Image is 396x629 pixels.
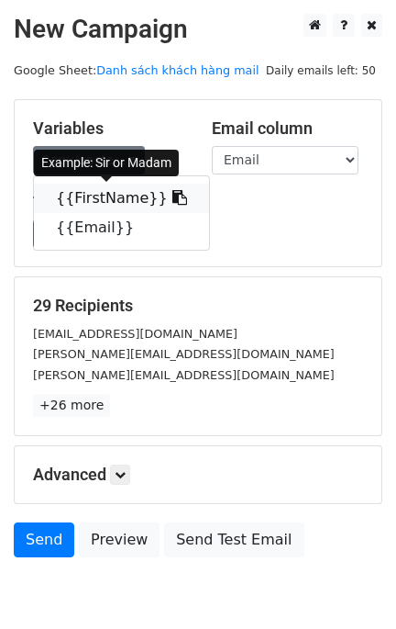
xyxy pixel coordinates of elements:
a: Preview [79,522,159,557]
h5: Advanced [33,465,363,485]
small: [PERSON_NAME][EMAIL_ADDRESS][DOMAIN_NAME] [33,368,335,382]
small: [EMAIL_ADDRESS][DOMAIN_NAME] [33,327,237,341]
a: {{Email}} [34,213,209,242]
a: Send Test Email [164,522,303,557]
a: Copy/paste... [33,146,145,174]
h2: New Campaign [14,14,382,45]
h5: Email column [212,118,363,139]
h5: Variables [33,118,184,139]
a: Danh sách khách hàng mail [96,63,258,77]
span: Daily emails left: 50 [259,61,382,81]
iframe: Chat Widget [304,541,396,629]
small: Google Sheet: [14,63,258,77]
div: Example: Sir or Madam [34,150,179,176]
a: Daily emails left: 50 [259,63,382,77]
h5: 29 Recipients [33,296,363,316]
a: Send [14,522,74,557]
a: +26 more [33,394,110,417]
small: [PERSON_NAME][EMAIL_ADDRESS][DOMAIN_NAME] [33,347,335,361]
a: {{FirstName}} [34,184,209,213]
